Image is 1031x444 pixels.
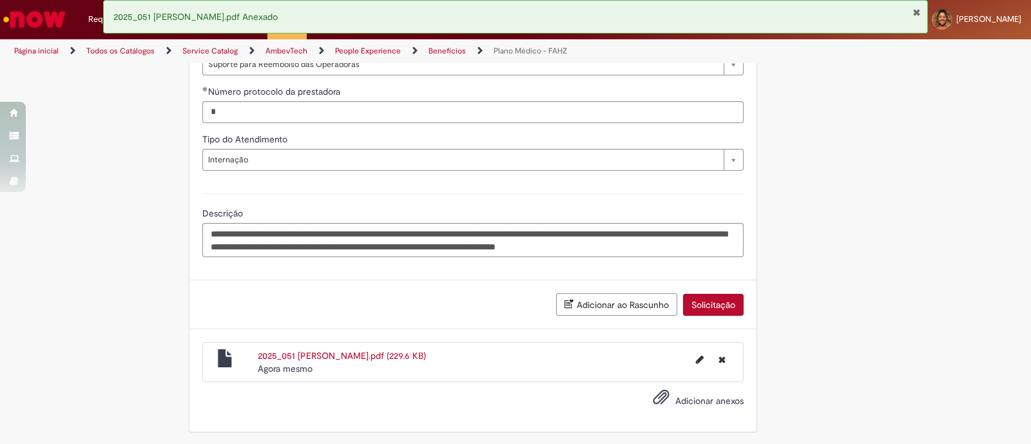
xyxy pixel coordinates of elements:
a: AmbevTech [265,46,307,56]
img: ServiceNow [1,6,68,32]
a: People Experience [335,46,401,56]
span: Somente leitura - Número protocolo da prestadora [208,86,343,97]
button: Editar nome de arquivo 2025_051 Caroline Coelho Macedo.pdf [688,349,711,370]
time: 30/09/2025 14:15:28 [258,363,313,374]
span: Agora mesmo [258,363,313,374]
a: Página inicial [14,46,59,56]
input: Número protocolo da prestadora [202,101,744,123]
a: Plano Médico - FAHZ [494,46,567,56]
button: Excluir 2025_051 Caroline Coelho Macedo.pdf [711,349,733,370]
a: Todos os Catálogos [86,46,155,56]
button: Adicionar ao Rascunho [556,293,677,316]
span: Requisições [88,13,133,26]
span: Tipo do Atendimento [202,133,290,145]
button: Solicitação [683,294,744,316]
span: Suporte para Reembolso das Operadoras [208,54,717,75]
span: Obrigatório Preenchido [202,86,208,92]
span: [PERSON_NAME] [956,14,1021,24]
span: Adicionar anexos [675,396,744,407]
a: 2025_051 [PERSON_NAME].pdf (229.6 KB) [258,350,426,362]
a: Service Catalog [182,46,238,56]
span: Descrição [202,208,246,219]
ul: Trilhas de página [10,39,678,63]
span: Internação [208,150,717,170]
textarea: Descrição [202,223,744,258]
button: Fechar Notificação [912,7,921,17]
span: 2025_051 [PERSON_NAME].pdf Anexado [113,11,278,23]
button: Adicionar anexos [650,385,673,415]
a: Benefícios [429,46,466,56]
